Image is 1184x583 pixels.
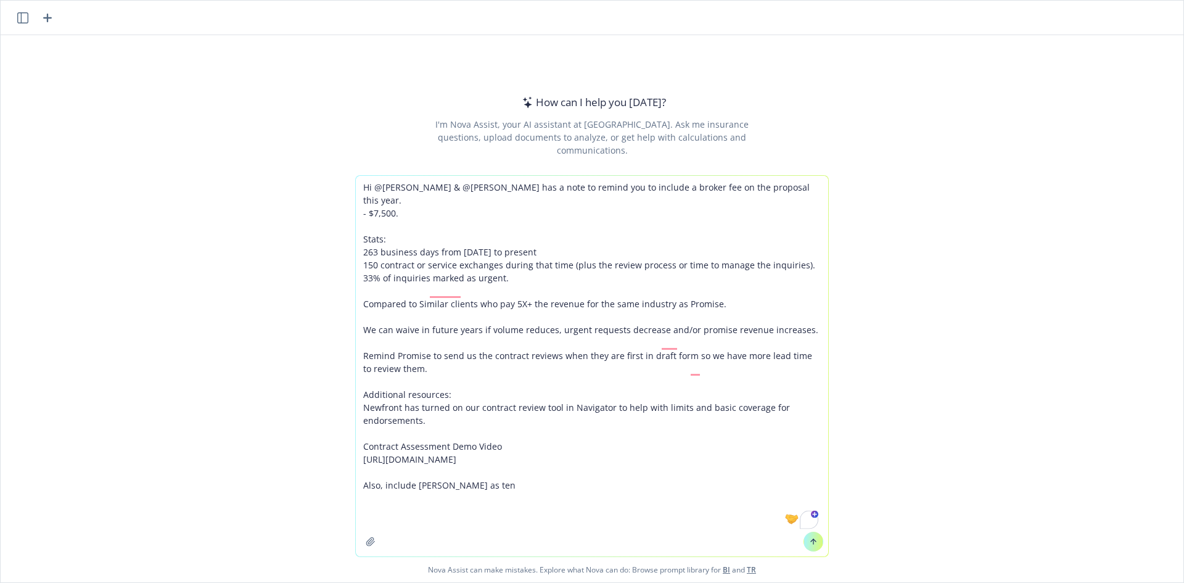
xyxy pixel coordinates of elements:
[519,94,666,110] div: How can I help you [DATE]?
[747,564,756,575] a: TR
[6,557,1178,582] span: Nova Assist can make mistakes. Explore what Nova can do: Browse prompt library for and
[723,564,730,575] a: BI
[356,176,828,556] textarea: To enrich screen reader interactions, please activate Accessibility in Grammarly extension settings
[418,118,765,157] div: I'm Nova Assist, your AI assistant at [GEOGRAPHIC_DATA]. Ask me insurance questions, upload docum...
